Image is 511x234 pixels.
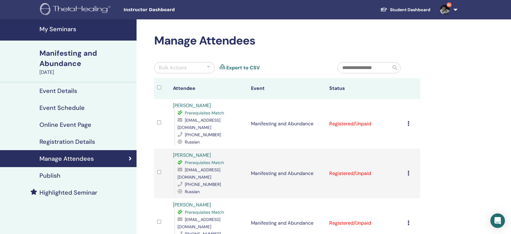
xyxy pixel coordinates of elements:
h4: Publish [39,172,60,179]
span: [EMAIL_ADDRESS][DOMAIN_NAME] [178,117,220,130]
a: [PERSON_NAME] [173,152,211,158]
div: Bulk Actions [159,64,187,71]
span: Russian [185,139,200,145]
td: Manifesting and Abundance [248,99,326,149]
th: Status [326,78,404,99]
td: Manifesting and Abundance [248,149,326,198]
h2: Manage Attendees [154,34,420,48]
span: [EMAIL_ADDRESS][DOMAIN_NAME] [178,217,220,229]
h4: Event Schedule [39,104,85,111]
a: [PERSON_NAME] [173,102,211,109]
span: Prerequisites Match [185,209,224,215]
img: graduation-cap-white.svg [380,7,387,12]
h4: Highlighted Seminar [39,189,97,196]
div: [DATE] [39,69,133,76]
a: Export to CSV [226,64,260,71]
a: [PERSON_NAME] [173,202,211,208]
h4: My Seminars [39,25,133,33]
th: Attendee [170,78,248,99]
h4: Online Event Page [39,121,91,128]
span: Prerequisites Match [185,110,224,116]
span: Russian [185,189,200,194]
span: 9+ [447,2,452,7]
h4: Registration Details [39,138,95,145]
h4: Manage Attendees [39,155,94,162]
span: [PHONE_NUMBER] [185,132,221,137]
a: Student Dashboard [375,4,435,15]
div: Open Intercom Messenger [490,213,505,228]
img: logo.png [40,3,113,17]
h4: Event Details [39,87,77,94]
span: Prerequisites Match [185,160,224,165]
a: Manifesting and Abundance[DATE] [36,48,137,76]
span: Instructor Dashboard [124,7,215,13]
span: [PHONE_NUMBER] [185,182,221,187]
img: default.jpg [440,5,450,15]
span: [EMAIL_ADDRESS][DOMAIN_NAME] [178,167,220,180]
th: Event [248,78,326,99]
div: Manifesting and Abundance [39,48,133,69]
